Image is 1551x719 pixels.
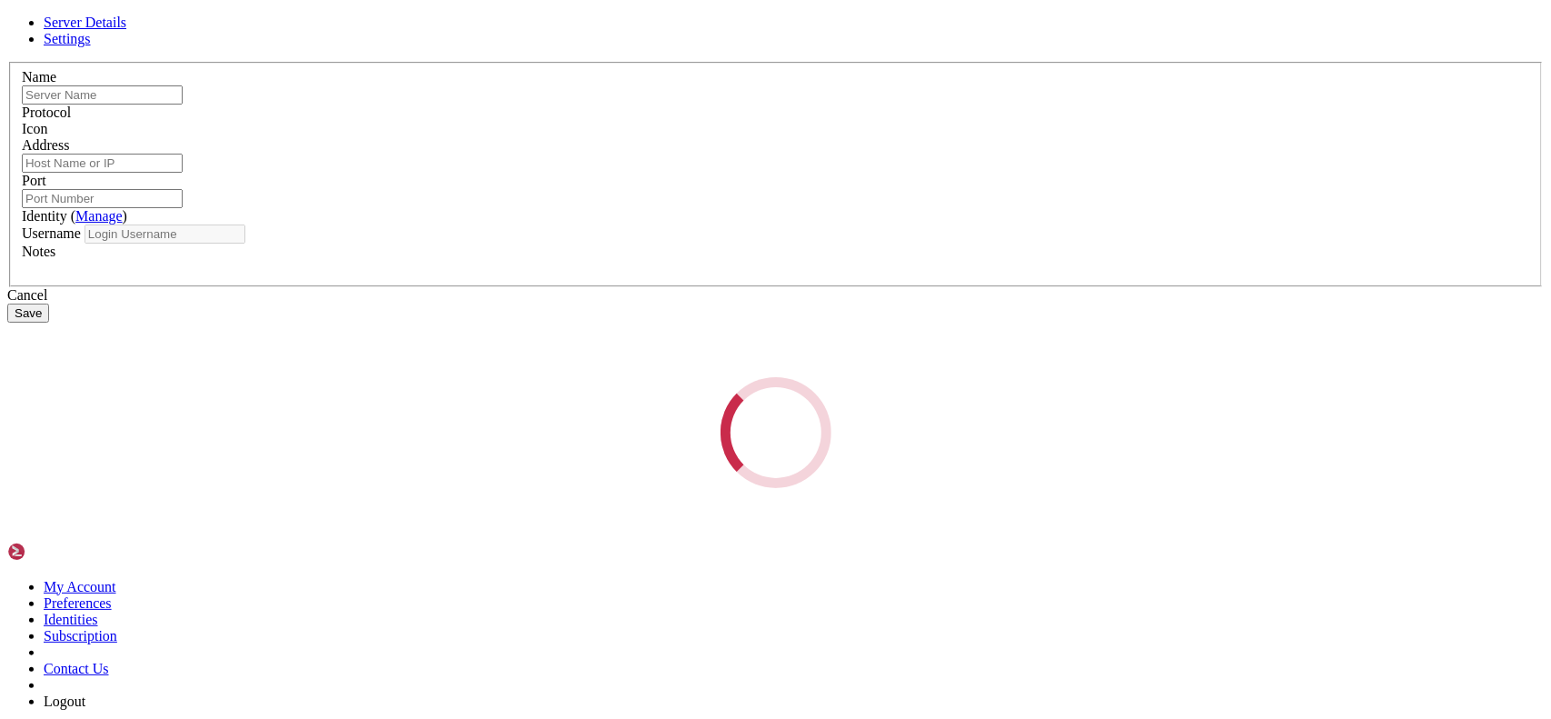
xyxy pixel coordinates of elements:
a: Identities [44,612,98,627]
a: Preferences [44,595,112,611]
input: Login Username [85,225,245,244]
a: Server Details [44,15,126,30]
div: Loading... [715,372,836,493]
label: Username [22,225,81,241]
x-row: Connecting [TECHNICAL_ID]... [7,7,1315,23]
img: Shellngn [7,543,112,561]
span: ( ) [71,208,127,224]
label: Identity [22,208,127,224]
label: Name [22,69,56,85]
a: Subscription [44,628,117,644]
a: Contact Us [44,661,109,676]
label: Protocol [22,105,71,120]
label: Icon [22,121,47,136]
input: Port Number [22,189,183,208]
input: Server Name [22,85,183,105]
a: Logout [44,694,85,709]
input: Host Name or IP [22,154,183,173]
a: Manage [75,208,123,224]
div: Cancel [7,287,1544,304]
a: Settings [44,31,91,46]
div: (0, 1) [7,23,15,38]
a: My Account [44,579,116,594]
label: Notes [22,244,55,259]
label: Address [22,137,69,153]
label: Port [22,173,46,188]
button: Save [7,304,49,323]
